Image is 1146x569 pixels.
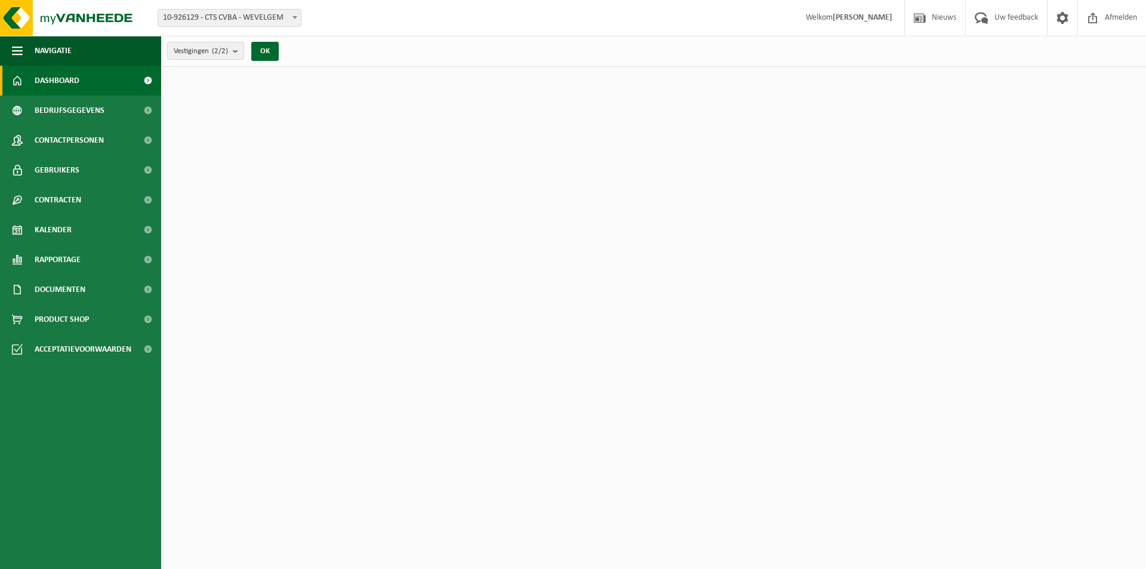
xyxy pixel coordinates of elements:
[35,125,104,155] span: Contactpersonen
[35,215,72,245] span: Kalender
[35,66,79,96] span: Dashboard
[35,305,89,334] span: Product Shop
[35,155,79,185] span: Gebruikers
[167,42,244,60] button: Vestigingen(2/2)
[35,96,104,125] span: Bedrijfsgegevens
[35,275,85,305] span: Documenten
[158,9,301,27] span: 10-926129 - CTS CVBA - WEVELGEM
[174,42,228,60] span: Vestigingen
[833,13,892,22] strong: [PERSON_NAME]
[35,334,131,364] span: Acceptatievoorwaarden
[158,10,301,26] span: 10-926129 - CTS CVBA - WEVELGEM
[212,47,228,55] count: (2/2)
[35,245,81,275] span: Rapportage
[251,42,279,61] button: OK
[35,36,72,66] span: Navigatie
[35,185,81,215] span: Contracten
